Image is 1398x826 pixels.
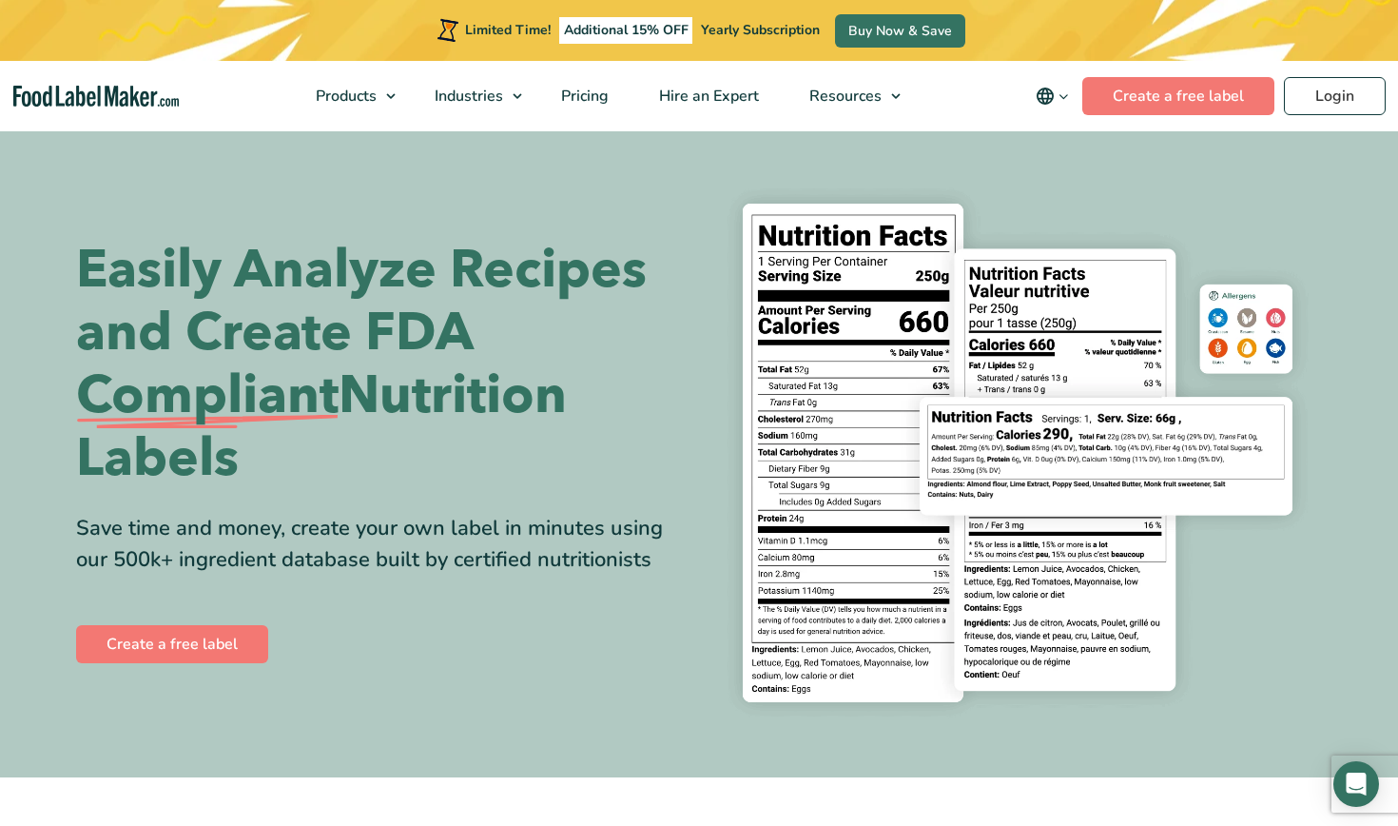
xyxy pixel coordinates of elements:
span: Resources [804,86,883,107]
a: Buy Now & Save [835,14,965,48]
a: Products [291,61,405,131]
span: Products [310,86,379,107]
h1: Easily Analyze Recipes and Create FDA Nutrition Labels [76,239,685,490]
span: Additional 15% OFF [559,17,693,44]
a: Create a free label [1082,77,1274,115]
div: Save time and money, create your own label in minutes using our 500k+ ingredient database built b... [76,513,685,576]
span: Compliant [76,364,339,427]
span: Hire an Expert [653,86,761,107]
span: Pricing [555,86,611,107]
a: Login [1284,77,1386,115]
span: Yearly Subscription [701,21,820,39]
a: Hire an Expert [634,61,780,131]
span: Industries [429,86,505,107]
a: Create a free label [76,625,268,663]
a: Industries [410,61,532,131]
span: Limited Time! [465,21,551,39]
a: Pricing [536,61,630,131]
a: Resources [785,61,910,131]
div: Open Intercom Messenger [1333,761,1379,807]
